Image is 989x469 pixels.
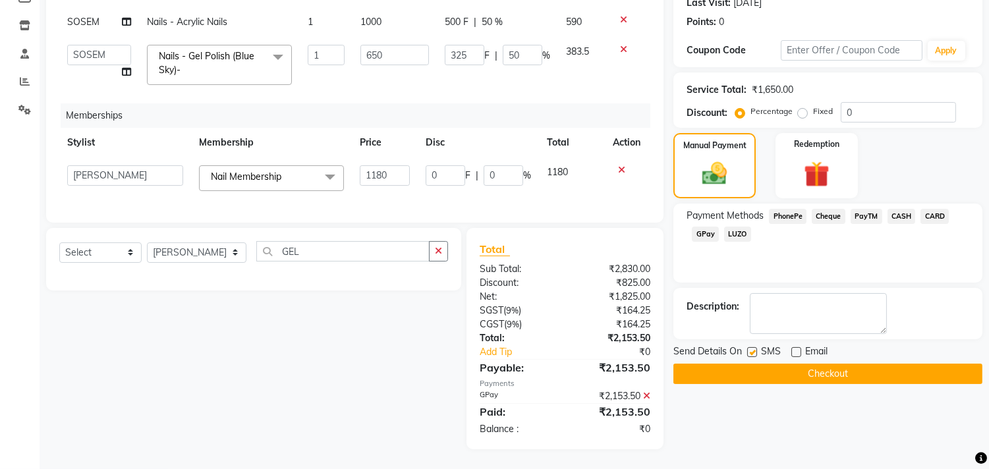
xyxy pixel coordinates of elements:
[352,128,418,157] th: Price
[360,16,381,28] span: 1000
[470,331,565,345] div: Total:
[256,241,430,262] input: Search
[692,227,719,242] span: GPay
[851,209,882,224] span: PayTM
[687,15,716,29] div: Points:
[724,227,751,242] span: LUZO
[719,15,724,29] div: 0
[750,105,793,117] label: Percentage
[191,128,352,157] th: Membership
[687,106,727,120] div: Discount:
[159,50,254,76] span: Nails - Gel Polish (Blue Sky)-
[920,209,949,224] span: CARD
[476,169,478,182] span: |
[687,300,739,314] div: Description:
[523,169,531,182] span: %
[480,318,504,330] span: CGST
[796,158,837,190] img: _gift.svg
[495,49,497,63] span: |
[565,317,661,331] div: ₹164.25
[470,345,581,359] a: Add Tip
[565,290,661,304] div: ₹1,825.00
[281,171,287,182] a: x
[687,43,781,57] div: Coupon Code
[683,140,747,152] label: Manual Payment
[813,105,833,117] label: Fixed
[812,209,845,224] span: Cheque
[565,389,661,403] div: ₹2,153.50
[484,49,490,63] span: F
[673,364,982,384] button: Checkout
[470,290,565,304] div: Net:
[506,305,519,316] span: 9%
[547,166,568,178] span: 1180
[781,40,922,61] input: Enter Offer / Coupon Code
[482,15,503,29] span: 50 %
[565,422,661,436] div: ₹0
[605,128,650,157] th: Action
[470,389,565,403] div: GPay
[687,83,747,97] div: Service Total:
[470,404,565,420] div: Paid:
[147,16,227,28] span: Nails - Acrylic Nails
[470,317,565,331] div: ( )
[59,128,191,157] th: Stylist
[687,209,764,223] span: Payment Methods
[539,128,605,157] th: Total
[805,345,828,361] span: Email
[480,304,503,316] span: SGST
[507,319,519,329] span: 9%
[694,159,734,188] img: _cash.svg
[565,360,661,375] div: ₹2,153.50
[888,209,916,224] span: CASH
[445,15,468,29] span: 500 F
[480,242,510,256] span: Total
[581,345,661,359] div: ₹0
[418,128,539,157] th: Disc
[752,83,793,97] div: ₹1,650.00
[565,404,661,420] div: ₹2,153.50
[470,422,565,436] div: Balance :
[673,345,742,361] span: Send Details On
[565,304,661,317] div: ₹164.25
[928,41,965,61] button: Apply
[566,16,582,28] span: 590
[470,360,565,375] div: Payable:
[465,169,470,182] span: F
[542,49,550,63] span: %
[566,45,589,57] span: 383.5
[470,262,565,276] div: Sub Total:
[470,304,565,317] div: ( )
[67,16,99,28] span: SOSEM
[308,16,313,28] span: 1
[769,209,806,224] span: PhonePe
[565,262,661,276] div: ₹2,830.00
[61,103,660,128] div: Memberships
[565,276,661,290] div: ₹825.00
[565,331,661,345] div: ₹2,153.50
[480,378,650,389] div: Payments
[181,64,186,76] a: x
[211,171,281,182] span: Nail Membership
[474,15,476,29] span: |
[470,276,565,290] div: Discount:
[794,138,839,150] label: Redemption
[761,345,781,361] span: SMS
